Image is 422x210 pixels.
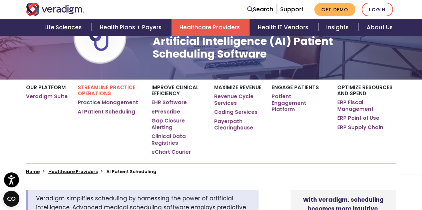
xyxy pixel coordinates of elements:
a: Support [280,5,304,13]
a: Veradigm Suite [26,93,68,100]
a: Life Sciences [36,19,92,36]
a: Login [362,3,393,16]
a: Gap Closure Alerting [151,117,204,130]
a: Payerpath Clearinghouse [214,118,262,131]
a: ERP Fiscal Management [337,99,396,112]
a: eChart Courier [151,149,191,155]
img: Veradigm logo [26,3,84,16]
a: Clinical Data Registries [151,133,204,146]
a: Coding Services [214,109,258,115]
button: Open CMP widget [3,191,19,207]
a: ERP Point of Use [337,115,379,121]
a: Healthcare Providers [171,19,250,36]
a: Practice Management [78,99,138,106]
a: Health IT Vendors [250,19,318,36]
a: Patient Engagement Platform [272,93,327,113]
a: ERP Supply Chain [337,124,383,131]
a: Home [26,168,40,175]
a: Get Demo [314,3,355,16]
a: Healthcare Providers [48,168,98,175]
a: Insights [318,19,359,36]
h1: Artificial Intelligence (AI) Patient Scheduling Software [152,35,396,61]
a: Search [247,5,273,14]
a: EHR Software [151,99,187,106]
a: ePrescribe [151,108,180,115]
a: AI Patient Scheduling [78,108,135,115]
a: About Us [359,19,401,36]
a: Health Plans + Payers [92,19,171,36]
a: Revenue Cycle Services [214,93,262,106]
